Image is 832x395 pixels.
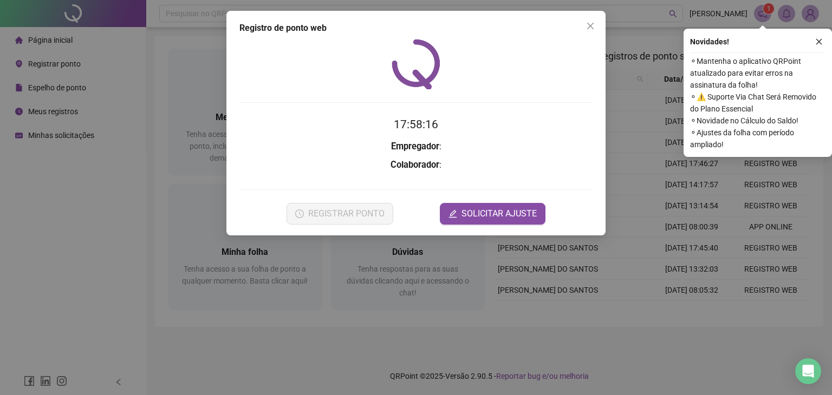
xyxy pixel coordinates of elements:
[440,203,545,225] button: editSOLICITAR AJUSTE
[239,22,593,35] div: Registro de ponto web
[690,36,729,48] span: Novidades !
[391,141,439,152] strong: Empregador
[690,127,825,150] span: ⚬ Ajustes da folha com período ampliado!
[287,203,393,225] button: REGISTRAR PONTO
[690,55,825,91] span: ⚬ Mantenha o aplicativo QRPoint atualizado para evitar erros na assinatura da folha!
[239,158,593,172] h3: :
[586,22,595,30] span: close
[690,91,825,115] span: ⚬ ⚠️ Suporte Via Chat Será Removido do Plano Essencial
[795,358,821,384] div: Open Intercom Messenger
[391,160,439,170] strong: Colaborador
[461,207,537,220] span: SOLICITAR AJUSTE
[239,140,593,154] h3: :
[392,39,440,89] img: QRPoint
[448,209,457,218] span: edit
[815,38,823,45] span: close
[394,118,438,131] time: 17:58:16
[582,17,599,35] button: Close
[690,115,825,127] span: ⚬ Novidade no Cálculo do Saldo!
